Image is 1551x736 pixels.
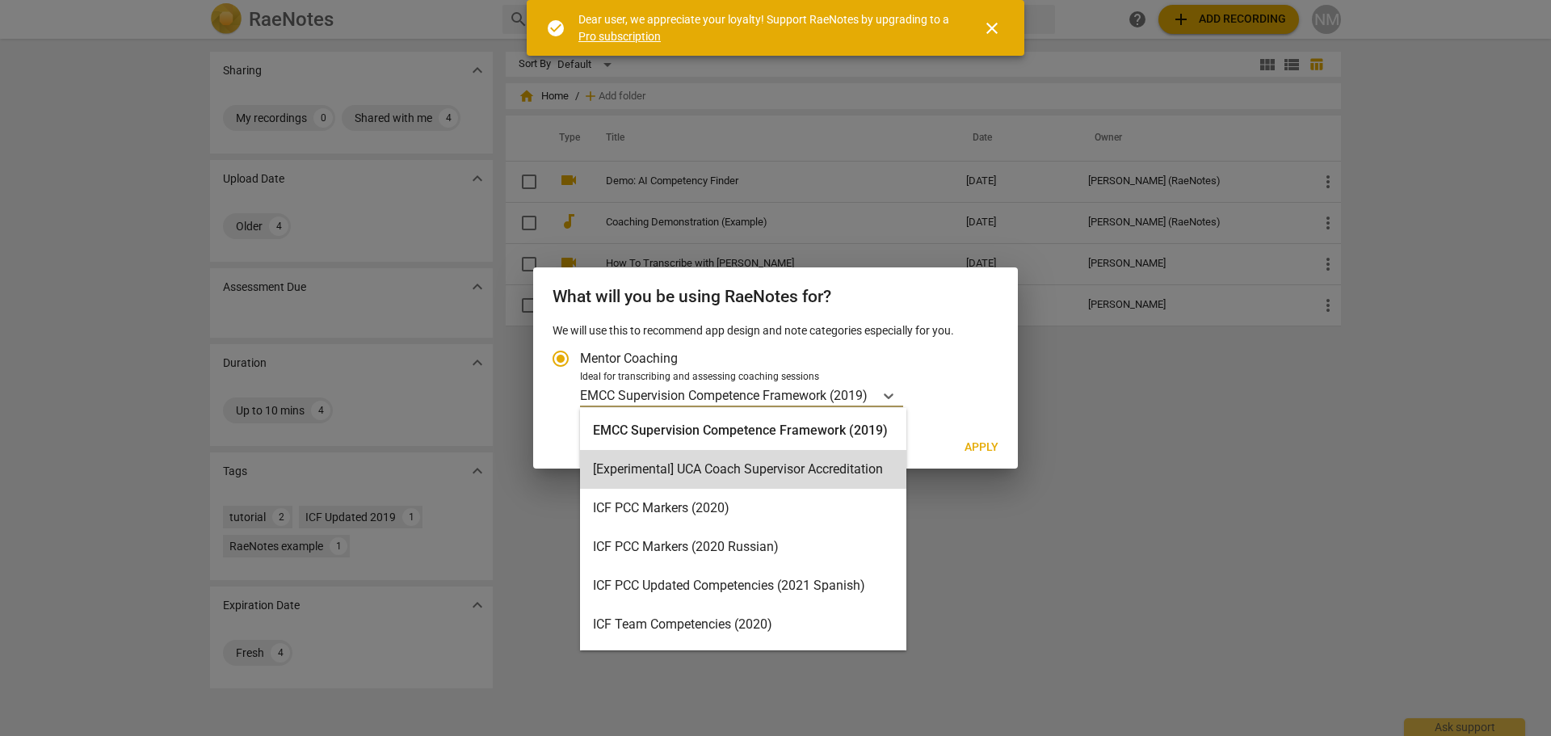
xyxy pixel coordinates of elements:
[580,386,868,405] p: EMCC Supervision Competence Framework (2019)
[578,30,661,43] a: Pro subscription
[869,388,872,403] input: Ideal for transcribing and assessing coaching sessionsEMCC Supervision Competence Framework (2019)
[965,439,998,456] span: Apply
[578,11,953,44] div: Dear user, we appreciate your loyalty! Support RaeNotes by upgrading to a
[580,349,678,368] span: Mentor Coaching
[580,489,906,528] div: ICF PCC Markers (2020)
[546,19,565,38] span: check_circle
[982,19,1002,38] span: close
[580,605,906,644] div: ICF Team Competencies (2020)
[580,528,906,566] div: ICF PCC Markers (2020 Russian)
[580,370,994,385] div: Ideal for transcribing and assessing coaching sessions
[553,287,998,307] h2: What will you be using RaeNotes for?
[580,450,906,489] div: [Experimental] UCA Coach Supervisor Accreditation
[952,433,1011,462] button: Apply
[553,339,998,408] div: Account type
[580,644,906,683] div: ICF Updated Competencies (2019 Japanese)
[553,322,998,339] p: We will use this to recommend app design and note categories especially for you.
[973,9,1011,48] button: Close
[580,566,906,605] div: ICF PCC Updated Competencies (2021 Spanish)
[580,411,906,450] div: EMCC Supervision Competence Framework (2019)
